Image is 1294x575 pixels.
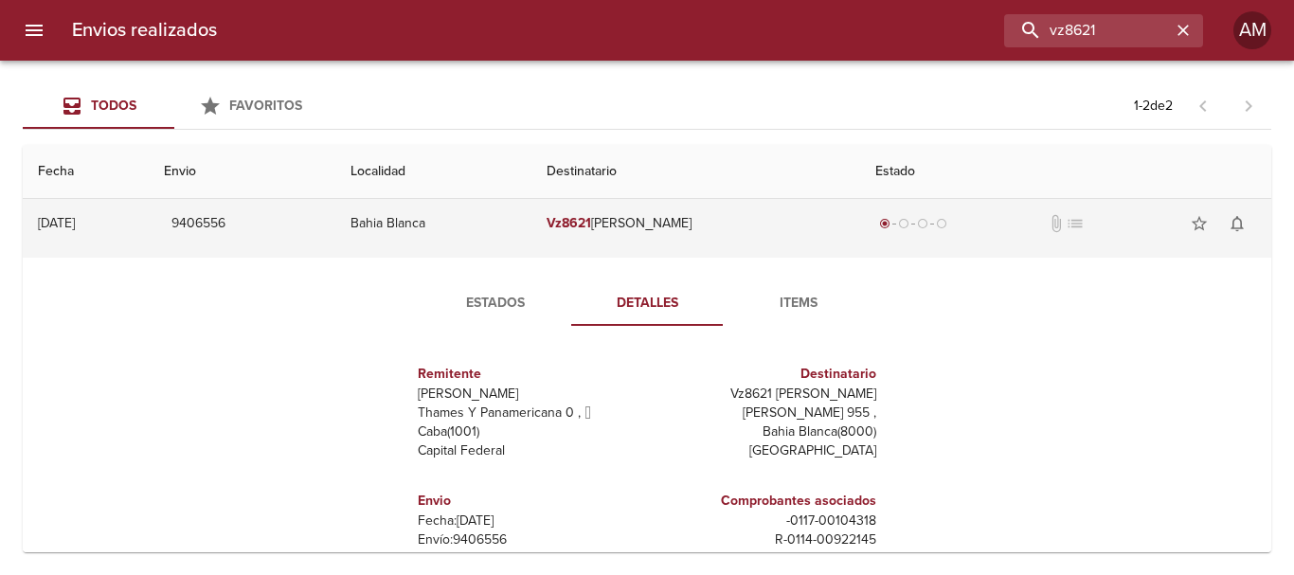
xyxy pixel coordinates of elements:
em: Vz8621 [547,215,591,231]
td: Bahia Blanca [335,189,532,258]
div: Tabs Envios [23,83,326,129]
h6: Envio [418,491,639,512]
th: Estado [860,145,1272,199]
span: notifications_none [1228,214,1247,233]
button: menu [11,8,57,53]
p: Caba ( 1001 ) [418,422,639,441]
p: R - 0114 - 00922145 [655,530,876,549]
p: [GEOGRAPHIC_DATA] [655,441,876,460]
button: 9406556 [164,207,233,242]
div: Generado [875,214,951,233]
div: Abrir información de usuario [1233,11,1271,49]
span: radio_button_checked [879,218,890,229]
p: Bultos: 1 [418,549,639,568]
span: Todos [91,98,136,114]
input: buscar [1004,14,1171,47]
span: radio_button_unchecked [936,218,947,229]
h6: Destinatario [655,364,876,385]
span: radio_button_unchecked [917,218,928,229]
p: 1 - 2 de 2 [1134,97,1173,116]
button: Activar notificaciones [1218,205,1256,243]
p: Thames Y Panamericana 0 ,   [418,404,639,422]
p: - 0117 - 00104318 [655,512,876,530]
p: [PERSON_NAME] [418,385,639,404]
span: radio_button_unchecked [898,218,909,229]
div: Tabs detalle de guia [420,280,874,326]
p: Fecha: [DATE] [418,512,639,530]
span: Favoritos [229,98,302,114]
th: Destinatario [531,145,859,199]
th: Fecha [23,145,149,199]
span: No tiene documentos adjuntos [1047,214,1066,233]
h6: Envios realizados [72,15,217,45]
td: [PERSON_NAME] [531,189,859,258]
p: Bahia Blanca ( 8000 ) [655,422,876,441]
span: Estados [431,292,560,315]
span: 9406556 [171,212,225,236]
span: No tiene pedido asociado [1066,214,1085,233]
span: Pagina siguiente [1226,83,1271,129]
h6: Comprobantes asociados [655,491,876,512]
p: [PERSON_NAME] 955 , [655,404,876,422]
p: Capital Federal [418,441,639,460]
p: Envío: 9406556 [418,530,639,549]
span: Detalles [583,292,711,315]
div: [DATE] [38,215,75,231]
p: Vz8621 [PERSON_NAME] [655,385,876,404]
th: Localidad [335,145,532,199]
button: Agregar a favoritos [1180,205,1218,243]
th: Envio [149,145,335,199]
div: AM [1233,11,1271,49]
span: Pagina anterior [1180,96,1226,115]
span: star_border [1190,214,1209,233]
span: Items [734,292,863,315]
h6: Remitente [418,364,639,385]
